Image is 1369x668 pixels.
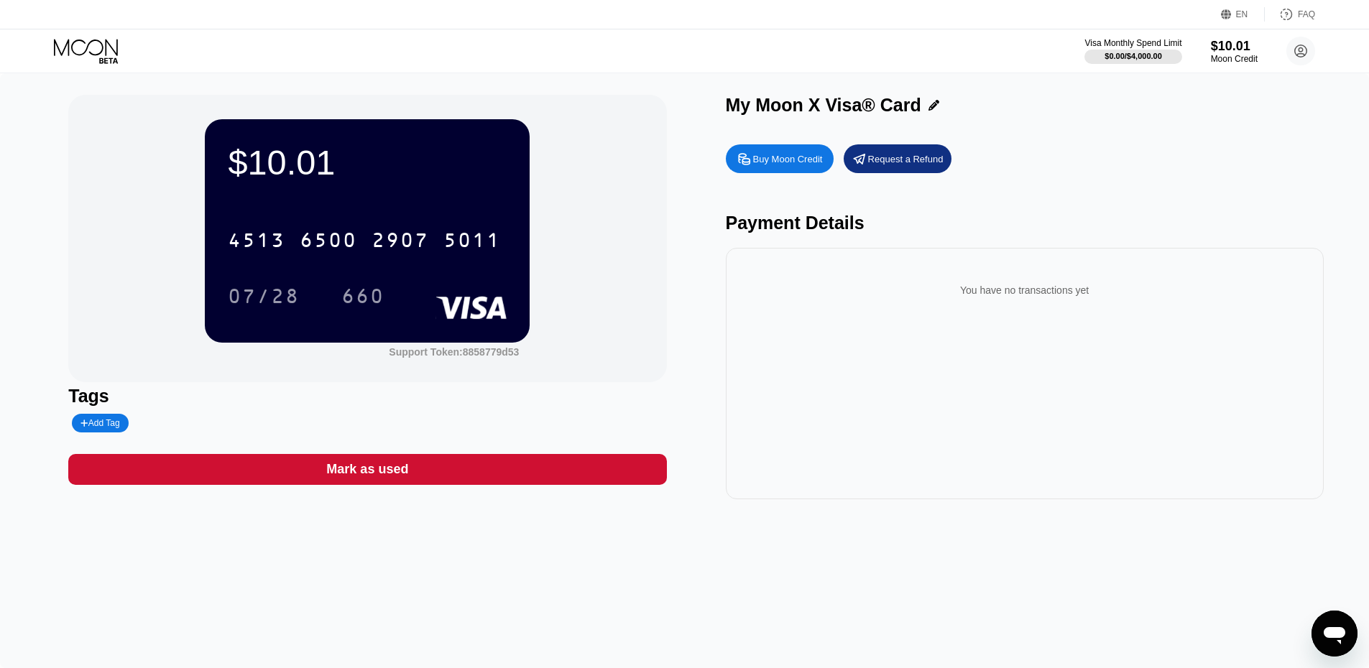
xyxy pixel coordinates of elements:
[1211,54,1258,64] div: Moon Credit
[228,231,285,254] div: 4513
[80,418,119,428] div: Add Tag
[1105,52,1162,60] div: $0.00 / $4,000.00
[228,142,507,182] div: $10.01
[726,213,1324,233] div: Payment Details
[72,414,128,432] div: Add Tag
[868,153,944,165] div: Request a Refund
[726,95,921,116] div: My Moon X Visa® Card
[331,278,395,314] div: 660
[443,231,501,254] div: 5011
[1236,9,1248,19] div: EN
[228,287,300,310] div: 07/28
[844,144,951,173] div: Request a Refund
[389,346,519,358] div: Support Token:8858779d53
[300,231,357,254] div: 6500
[219,222,510,258] div: 4513650029075011
[1084,38,1181,64] div: Visa Monthly Spend Limit$0.00/$4,000.00
[217,278,310,314] div: 07/28
[1211,39,1258,64] div: $10.01Moon Credit
[737,270,1312,310] div: You have no transactions yet
[341,287,384,310] div: 660
[1312,611,1358,657] iframe: Button to launch messaging window
[326,461,408,478] div: Mark as used
[753,153,823,165] div: Buy Moon Credit
[1211,39,1258,54] div: $10.01
[1265,7,1315,22] div: FAQ
[372,231,429,254] div: 2907
[389,346,519,358] div: Support Token: 8858779d53
[1221,7,1265,22] div: EN
[68,386,666,407] div: Tags
[68,454,666,485] div: Mark as used
[726,144,834,173] div: Buy Moon Credit
[1084,38,1181,48] div: Visa Monthly Spend Limit
[1298,9,1315,19] div: FAQ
